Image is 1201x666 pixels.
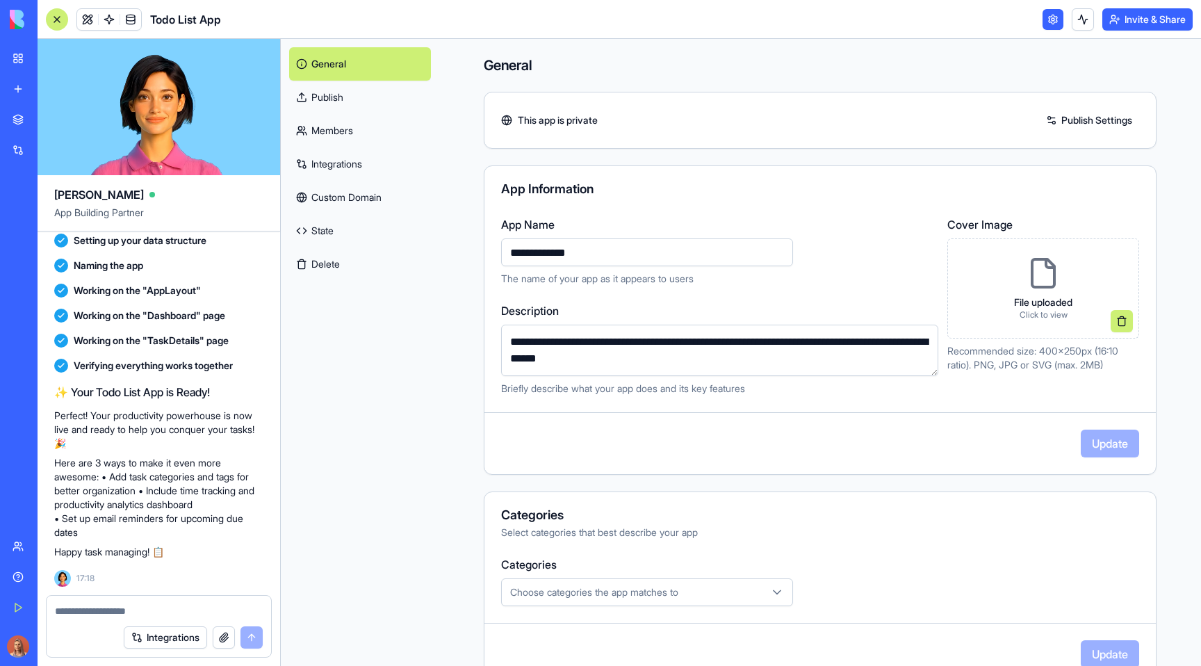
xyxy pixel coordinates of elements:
span: Setting up your data structure [74,234,206,247]
button: Delete [289,247,431,281]
a: Publish Settings [1039,109,1139,131]
label: Description [501,302,938,319]
span: Working on the "TaskDetails" page [74,334,229,348]
button: Invite & Share [1102,8,1193,31]
span: [PERSON_NAME] [54,186,144,203]
span: This app is private [518,113,598,127]
span: Naming the app [74,259,143,273]
button: Integrations [124,626,207,649]
img: Marina_gj5dtt.jpg [7,635,29,658]
span: App Building Partner [54,206,263,231]
a: Members [289,114,431,147]
label: Cover Image [947,216,1139,233]
p: Briefly describe what your app does and its key features [501,382,938,396]
a: General [289,47,431,81]
span: Working on the "Dashboard" page [74,309,225,323]
label: App Name [501,216,931,233]
p: Click to view [1014,309,1072,320]
div: App Information [501,183,1139,195]
img: logo [10,10,96,29]
div: Select categories that best describe your app [501,526,1139,539]
p: Happy task managing! 📋 [54,545,263,559]
a: Custom Domain [289,181,431,214]
h4: General [484,56,1157,75]
a: Publish [289,81,431,114]
span: Choose categories the app matches to [510,585,678,599]
h2: ✨ Your Todo List App is Ready! [54,384,263,400]
p: Perfect! Your productivity powerhouse is now live and ready to help you conquer your tasks! 🎉 [54,409,263,450]
p: Recommended size: 400x250px (16:10 ratio). PNG, JPG or SVG (max. 2MB) [947,344,1139,372]
span: Working on the "AppLayout" [74,284,201,298]
img: Ella_00000_wcx2te.png [54,570,71,587]
a: State [289,214,431,247]
p: Here are 3 ways to make it even more awesome: • Add task categories and tags for better organizat... [54,456,263,539]
a: Integrations [289,147,431,181]
label: Categories [501,556,1139,573]
button: Choose categories the app matches to [501,578,793,606]
p: File uploaded [1014,295,1072,309]
div: Categories [501,509,1139,521]
span: 17:18 [76,573,95,584]
p: The name of your app as it appears to users [501,272,931,286]
div: File uploadedClick to view [947,238,1139,339]
span: Todo List App [150,11,221,28]
span: Verifying everything works together [74,359,233,373]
